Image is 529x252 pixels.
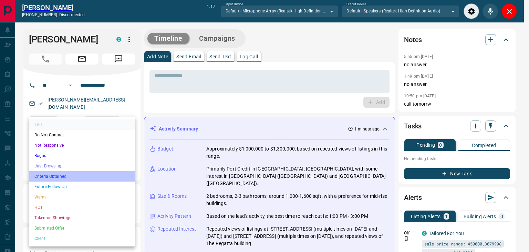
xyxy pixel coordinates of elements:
li: Future Follow Up [29,182,135,192]
li: Client [29,233,135,244]
li: Do Not Contact [29,130,135,140]
li: HOT [29,202,135,213]
li: Submitted Offer [29,223,135,233]
li: Warm [29,192,135,202]
li: Not Responsive [29,140,135,151]
li: Just Browsing [29,161,135,171]
li: Criteria Obtained [29,171,135,182]
li: Taken on Showings [29,213,135,223]
li: Bogus [29,151,135,161]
